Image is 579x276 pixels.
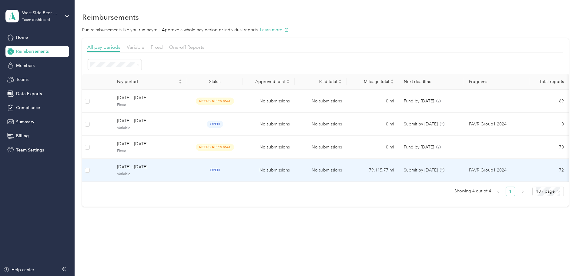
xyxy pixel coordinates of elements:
[117,102,182,108] span: Fixed
[3,267,34,273] button: Help center
[117,164,182,170] span: [DATE] - [DATE]
[338,78,342,82] span: caret-up
[16,133,29,139] span: Billing
[295,136,347,159] td: No submissions
[464,74,529,90] th: Programs
[16,91,42,97] span: Data Exports
[399,74,464,90] th: Next deadline
[243,113,295,136] td: No submissions
[243,159,295,182] td: No submissions
[518,187,527,196] li: Next Page
[127,44,144,50] span: Variable
[454,187,491,196] span: Showing 4 out of 4
[352,79,389,84] span: Mileage total
[247,79,285,84] span: Approved total
[117,148,182,154] span: Fixed
[169,44,204,50] span: One-off Reports
[529,90,568,113] td: 69
[529,136,568,159] td: 70
[469,167,507,174] span: FAVR Group1 2024
[404,98,434,104] span: Fund by [DATE]
[497,190,500,194] span: left
[16,119,34,125] span: Summary
[192,79,238,84] div: Status
[295,74,347,90] th: Paid total
[117,125,182,131] span: Variable
[518,187,527,196] button: right
[179,81,182,85] span: caret-down
[22,10,60,16] div: West Side Beer Distributing
[286,78,290,82] span: caret-up
[390,78,394,82] span: caret-up
[469,121,507,128] span: FAVR Group1 2024
[16,34,28,41] span: Home
[82,27,569,33] p: Run reimbursements like you run payroll. Approve a whole pay period or individual reports.
[494,187,503,196] li: Previous Page
[347,90,399,113] td: 0 mi
[529,74,568,90] th: Total reports
[87,44,120,50] span: All pay periods
[404,121,438,127] span: Submit by [DATE]
[117,118,182,124] span: [DATE] - [DATE]
[207,167,223,174] span: open
[196,144,234,151] span: needs approval
[243,136,295,159] td: No submissions
[117,171,182,177] span: Variable
[347,74,399,90] th: Mileage total
[243,74,295,90] th: Approved total
[536,187,560,196] span: 10 / page
[545,242,579,276] iframe: Everlance-gr Chat Button Frame
[151,44,163,50] span: Fixed
[16,147,44,153] span: Team Settings
[300,79,337,84] span: Paid total
[243,90,295,113] td: No submissions
[16,105,40,111] span: Compliance
[347,159,399,182] td: 79,115.77 mi
[22,18,50,22] div: Team dashboard
[532,187,564,196] div: Page Size
[117,79,177,84] span: Pay period
[260,27,289,33] button: Learn more
[494,187,503,196] button: left
[529,113,568,136] td: 0
[521,190,524,194] span: right
[506,187,515,196] a: 1
[16,76,28,83] span: Teams
[347,136,399,159] td: 0 mi
[295,90,347,113] td: No submissions
[404,145,434,150] span: Fund by [DATE]
[390,81,394,85] span: caret-down
[207,121,223,128] span: open
[295,113,347,136] td: No submissions
[295,159,347,182] td: No submissions
[179,78,182,82] span: caret-up
[529,159,568,182] td: 72
[117,141,182,147] span: [DATE] - [DATE]
[286,81,290,85] span: caret-down
[196,98,234,105] span: needs approval
[338,81,342,85] span: caret-down
[347,113,399,136] td: 0 mi
[112,74,187,90] th: Pay period
[404,168,438,173] span: Submit by [DATE]
[117,95,182,101] span: [DATE] - [DATE]
[16,62,35,69] span: Members
[16,48,49,55] span: Reimbursements
[82,14,139,20] h1: Reimbursements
